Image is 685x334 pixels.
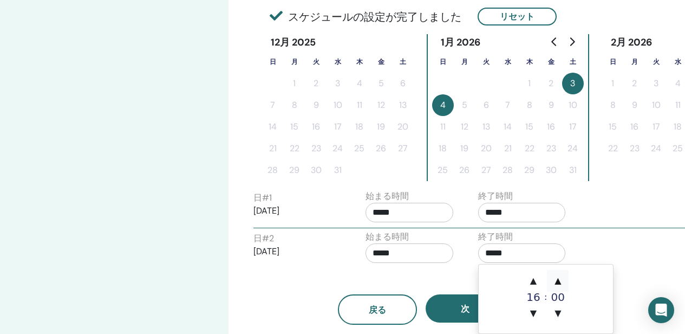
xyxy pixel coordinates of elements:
button: 戻る [338,294,417,325]
span: 戻る [369,304,386,316]
div: 1月 2026 [432,34,490,51]
th: 土曜日 [562,51,584,73]
button: 24 [327,138,349,159]
button: 25 [432,159,454,181]
th: 日曜日 [262,51,284,73]
button: 8 [284,94,305,116]
th: 火曜日 [475,51,497,73]
label: 日 # 1 [253,191,272,204]
button: Go to next month [563,31,580,53]
button: 27 [475,159,497,181]
th: 水曜日 [497,51,519,73]
div: 16 [523,292,544,303]
button: 4 [432,94,454,116]
div: 12月 2025 [262,34,325,51]
button: 5 [370,73,392,94]
button: 15 [602,116,624,138]
button: 10 [562,94,584,116]
th: 火曜日 [645,51,667,73]
button: 2 [305,73,327,94]
button: 29 [519,159,540,181]
button: 4 [349,73,370,94]
button: 9 [305,94,327,116]
button: 9 [540,94,562,116]
div: 00 [547,292,569,303]
button: 23 [540,138,562,159]
span: スケジュールの設定が完了しました [270,9,461,25]
button: 16 [540,116,562,138]
th: 金曜日 [370,51,392,73]
button: 12 [370,94,392,116]
div: Open Intercom Messenger [648,297,674,323]
button: 23 [624,138,645,159]
button: 23 [305,138,327,159]
th: 水曜日 [327,51,349,73]
button: 14 [262,116,284,138]
button: Go to previous month [546,31,563,53]
th: 月曜日 [624,51,645,73]
th: 日曜日 [432,51,454,73]
span: 次 [461,303,469,314]
button: 17 [562,116,584,138]
button: 8 [602,94,624,116]
button: 16 [305,116,327,138]
button: 5 [454,94,475,116]
button: 21 [262,138,284,159]
th: 火曜日 [305,51,327,73]
p: [DATE] [253,204,341,217]
button: 15 [519,116,540,138]
button: 11 [432,116,454,138]
button: 26 [370,138,392,159]
span: ▼ [523,303,544,324]
button: 21 [497,138,519,159]
th: 木曜日 [349,51,370,73]
button: 22 [602,138,624,159]
span: ▲ [547,270,569,292]
th: 土曜日 [392,51,414,73]
button: 2 [540,73,562,94]
button: 7 [497,94,519,116]
button: 6 [392,73,414,94]
button: 3 [645,73,667,94]
label: 日 # 2 [253,232,274,245]
th: 月曜日 [284,51,305,73]
button: 19 [370,116,392,138]
button: 1 [284,73,305,94]
p: [DATE] [253,245,341,258]
button: 12 [454,116,475,138]
label: 始まる時間 [366,190,409,203]
button: 10 [645,94,667,116]
div: : [544,270,547,324]
label: 始まる時間 [366,230,409,243]
button: 17 [645,116,667,138]
button: 26 [454,159,475,181]
span: ▼ [547,303,569,324]
button: 22 [284,138,305,159]
button: 7 [262,94,284,116]
button: 1 [602,73,624,94]
button: 14 [497,116,519,138]
button: 16 [624,116,645,138]
button: 31 [562,159,584,181]
button: 17 [327,116,349,138]
button: 28 [262,159,284,181]
button: 27 [392,138,414,159]
button: 25 [349,138,370,159]
th: 月曜日 [454,51,475,73]
button: 31 [327,159,349,181]
button: 30 [540,159,562,181]
button: 次 [426,294,505,323]
button: 24 [645,138,667,159]
button: 1 [519,73,540,94]
button: 10 [327,94,349,116]
button: 18 [432,138,454,159]
label: 終了時間 [478,190,513,203]
label: 終了時間 [478,230,513,243]
button: 11 [349,94,370,116]
div: 2月 2026 [602,34,661,51]
button: 2 [624,73,645,94]
button: 19 [454,138,475,159]
th: 木曜日 [519,51,540,73]
button: 13 [392,94,414,116]
span: ▲ [523,270,544,292]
